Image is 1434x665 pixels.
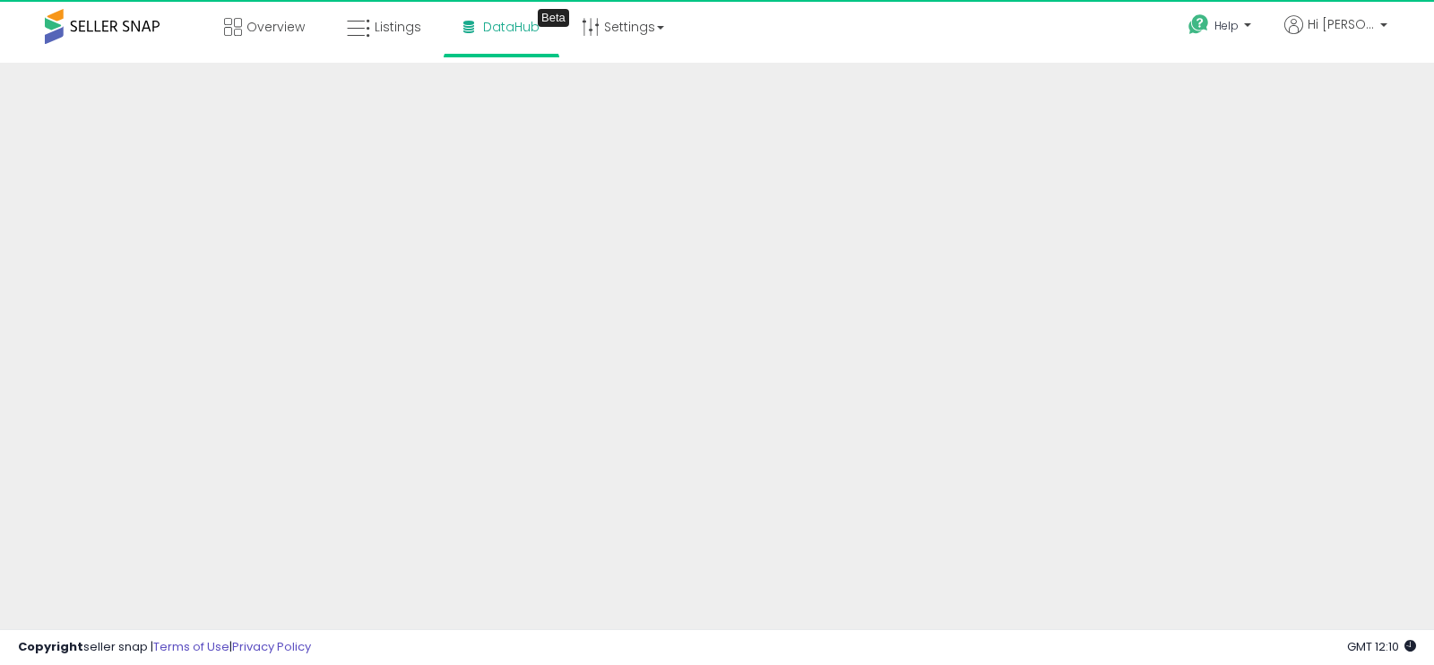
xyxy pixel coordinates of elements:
span: Help [1214,18,1239,33]
a: Hi [PERSON_NAME] [1284,15,1387,56]
i: Get Help [1188,13,1210,36]
div: Tooltip anchor [538,9,569,27]
strong: Copyright [18,638,83,655]
span: 2025-10-6 12:10 GMT [1347,638,1416,655]
span: Overview [246,18,305,36]
span: DataHub [483,18,540,36]
a: Privacy Policy [232,638,311,655]
a: Terms of Use [153,638,229,655]
span: Hi [PERSON_NAME] [1308,15,1375,33]
span: Listings [375,18,421,36]
div: seller snap | | [18,639,311,656]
